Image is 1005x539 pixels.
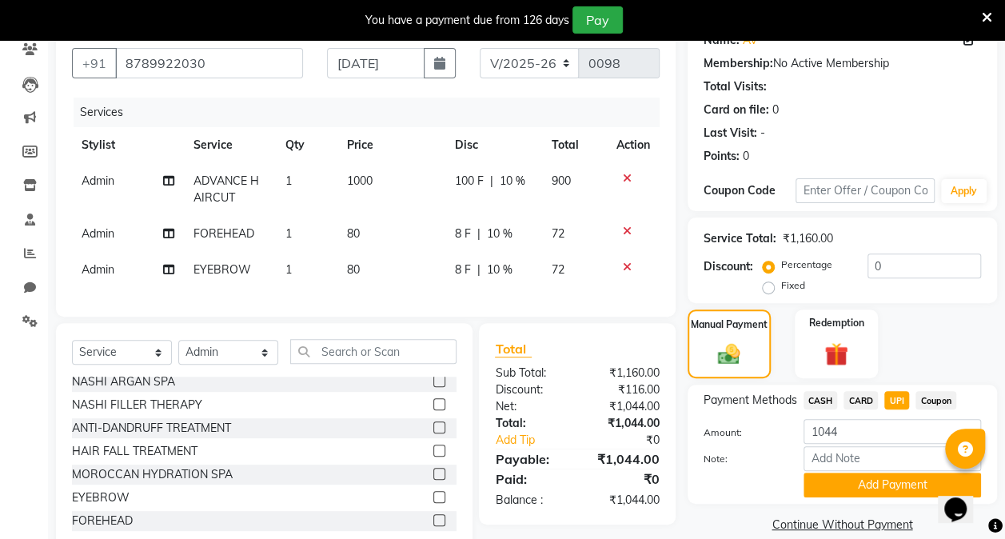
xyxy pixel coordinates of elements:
[500,173,525,190] span: 10 %
[704,102,769,118] div: Card on file:
[691,317,768,332] label: Manual Payment
[760,125,765,142] div: -
[483,415,577,432] div: Total:
[884,391,909,409] span: UPI
[781,258,832,272] label: Percentage
[455,226,471,242] span: 8 F
[72,373,175,390] div: NASHI ARGAN SPA
[711,341,747,367] img: _cash.svg
[477,226,481,242] span: |
[285,262,292,277] span: 1
[809,316,864,330] label: Redemption
[487,226,512,242] span: 10 %
[276,127,337,163] th: Qty
[290,339,457,364] input: Search or Scan
[193,226,254,241] span: FOREHEAD
[704,182,796,199] div: Coupon Code
[72,466,233,483] div: MOROCCAN HYDRATION SPA
[72,397,202,413] div: NASHI FILLER THERAPY
[347,174,373,188] span: 1000
[72,443,197,460] div: HAIR FALL TREATMENT
[704,258,753,275] div: Discount:
[704,392,797,409] span: Payment Methods
[184,127,276,163] th: Service
[783,230,833,247] div: ₹1,160.00
[704,125,757,142] div: Last Visit:
[495,341,532,357] span: Total
[692,452,792,466] label: Note:
[455,262,471,278] span: 8 F
[572,6,623,34] button: Pay
[477,262,481,278] span: |
[593,432,672,449] div: ₹0
[490,173,493,190] span: |
[72,489,130,506] div: EYEBROW
[285,226,292,241] span: 1
[577,449,672,469] div: ₹1,044.00
[941,179,987,203] button: Apply
[487,262,512,278] span: 10 %
[72,513,133,529] div: FOREHEAD
[552,226,564,241] span: 72
[72,420,231,437] div: ANTI-DANDRUFF TREATMENT
[781,278,805,293] label: Fixed
[804,419,981,444] input: Amount
[804,391,838,409] span: CASH
[193,174,259,205] span: ADVANCE HAIRCUT
[704,148,740,165] div: Points:
[743,32,756,49] a: Av
[796,178,935,203] input: Enter Offer / Coupon Code
[82,174,114,188] span: Admin
[552,262,564,277] span: 72
[483,469,577,489] div: Paid:
[285,174,292,188] span: 1
[607,127,660,163] th: Action
[843,391,878,409] span: CARD
[483,365,577,381] div: Sub Total:
[115,48,303,78] input: Search by Name/Mobile/Email/Code
[337,127,446,163] th: Price
[74,98,672,127] div: Services
[483,381,577,398] div: Discount:
[743,148,749,165] div: 0
[347,262,360,277] span: 80
[704,55,981,72] div: No Active Membership
[577,492,672,509] div: ₹1,044.00
[577,365,672,381] div: ₹1,160.00
[577,469,672,489] div: ₹0
[704,78,767,95] div: Total Visits:
[72,48,117,78] button: +91
[483,492,577,509] div: Balance :
[347,226,360,241] span: 80
[193,262,251,277] span: EYEBROW
[542,127,607,163] th: Total
[772,102,779,118] div: 0
[692,425,792,440] label: Amount:
[804,473,981,497] button: Add Payment
[938,475,989,523] iframe: chat widget
[704,55,773,72] div: Membership:
[483,432,592,449] a: Add Tip
[915,391,956,409] span: Coupon
[804,446,981,471] input: Add Note
[483,398,577,415] div: Net:
[704,230,776,247] div: Service Total:
[577,398,672,415] div: ₹1,044.00
[82,226,114,241] span: Admin
[72,127,184,163] th: Stylist
[82,262,114,277] span: Admin
[691,517,994,533] a: Continue Without Payment
[817,340,855,369] img: _gift.svg
[365,12,569,29] div: You have a payment due from 126 days
[445,127,541,163] th: Disc
[577,415,672,432] div: ₹1,044.00
[455,173,484,190] span: 100 F
[704,32,740,49] div: Name:
[552,174,571,188] span: 900
[483,449,577,469] div: Payable:
[577,381,672,398] div: ₹116.00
